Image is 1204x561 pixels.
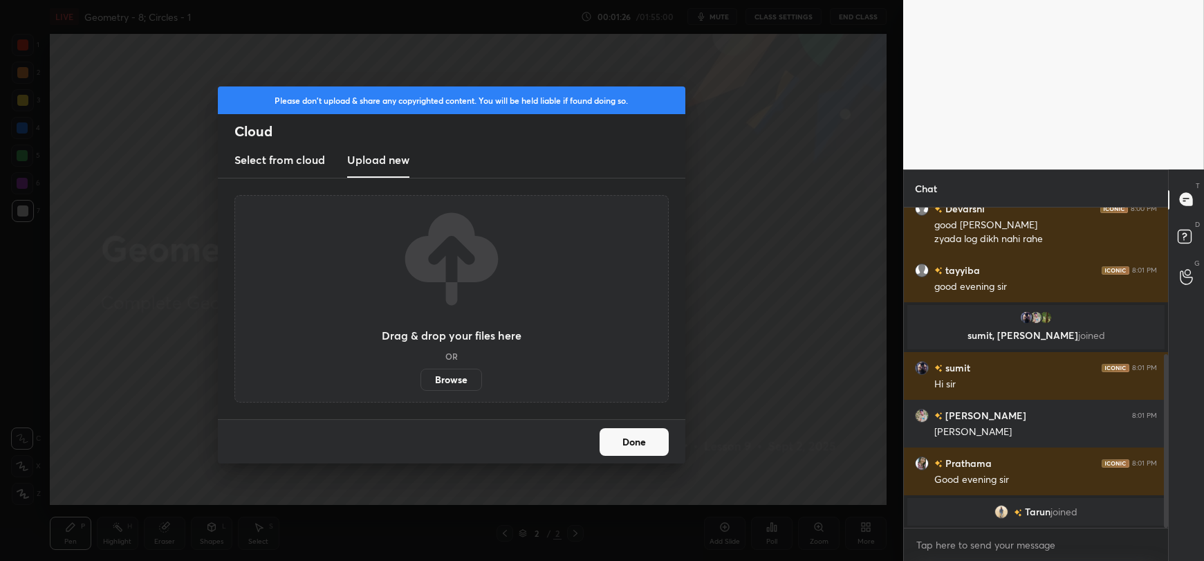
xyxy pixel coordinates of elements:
h6: Devarshi [943,201,985,216]
img: iconic-dark.1390631f.png [1100,204,1128,212]
img: 298da9adaae74d8cbafb2cc55c3aef39.jpg [915,456,929,470]
img: iconic-dark.1390631f.png [1102,459,1129,467]
p: G [1194,258,1200,268]
div: good [PERSON_NAME] [934,219,1157,232]
div: good evening sir [934,280,1157,294]
div: zyada log dikh nahi rahe [934,232,1157,246]
img: 35b1d2c0b9454b739fd6139bb61b6e71.jpg [1029,311,1043,324]
h3: Select from cloud [234,151,325,168]
p: Chat [904,170,948,207]
h3: Upload new [347,151,409,168]
h6: Prathama [943,456,992,470]
div: Please don't upload & share any copyrighted content. You will be held liable if found doing so. [218,86,685,114]
h5: OR [445,352,458,360]
span: joined [1050,506,1077,517]
span: Tarun [1025,506,1050,517]
img: default.png [915,201,929,215]
span: joined [1077,329,1104,342]
div: 8:01 PM [1132,411,1157,419]
img: no-rating-badge.077c3623.svg [934,460,943,468]
h3: Drag & drop your files here [382,330,521,341]
h6: tayyiba [943,263,980,277]
div: Good evening sir [934,473,1157,487]
img: no-rating-badge.077c3623.svg [1014,508,1022,516]
div: 8:00 PM [1131,204,1157,212]
div: 8:01 PM [1132,363,1157,371]
div: 8:01 PM [1132,459,1157,467]
img: no-rating-badge.077c3623.svg [934,365,943,372]
div: grid [904,208,1168,528]
img: b4e930dc20d84d6aaa211221222f8a01.jpg [915,360,929,374]
img: iconic-dark.1390631f.png [1102,363,1129,371]
img: no-rating-badge.077c3623.svg [934,412,943,420]
img: iconic-dark.1390631f.png [1102,266,1129,274]
div: 8:01 PM [1132,266,1157,274]
p: sumit, [PERSON_NAME] [916,330,1156,341]
h6: sumit [943,360,970,375]
img: default.png [915,263,929,277]
h2: Cloud [234,122,685,140]
img: no-rating-badge.077c3623.svg [934,267,943,275]
div: [PERSON_NAME] [934,425,1157,439]
img: b4e930dc20d84d6aaa211221222f8a01.jpg [1019,311,1033,324]
h6: [PERSON_NAME] [943,408,1026,423]
img: 8e40ce04dec84502a999c7f900f0f757.jpg [994,505,1008,519]
img: 35b1d2c0b9454b739fd6139bb61b6e71.jpg [915,408,929,422]
p: D [1195,219,1200,230]
button: Done [600,428,669,456]
img: no-rating-badge.077c3623.svg [934,205,943,213]
div: Hi sir [934,378,1157,392]
img: 3 [1039,311,1053,324]
p: T [1196,181,1200,191]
